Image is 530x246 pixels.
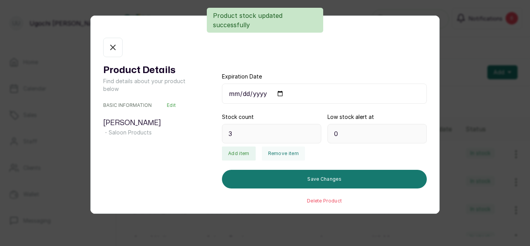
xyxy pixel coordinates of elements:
[167,102,176,108] button: Edit
[222,124,321,143] input: 0
[262,147,305,161] button: Remove item
[307,198,342,204] button: Delete Product
[222,113,254,121] label: Stock count
[103,102,152,108] p: BASIC INFORMATION
[103,118,191,129] h2: [PERSON_NAME]
[103,129,191,136] p: ・ Saloon Products
[103,63,191,77] h1: Product Details
[213,11,317,30] p: Product stock updated successfully
[222,170,427,188] button: Save Changes
[222,147,255,161] button: Add item
[103,77,191,93] p: Find details about your product below
[327,124,427,143] input: 0
[222,84,427,104] input: DD/MM/YY
[327,113,374,121] label: Low stock alert at
[222,73,262,80] label: Expiration Date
